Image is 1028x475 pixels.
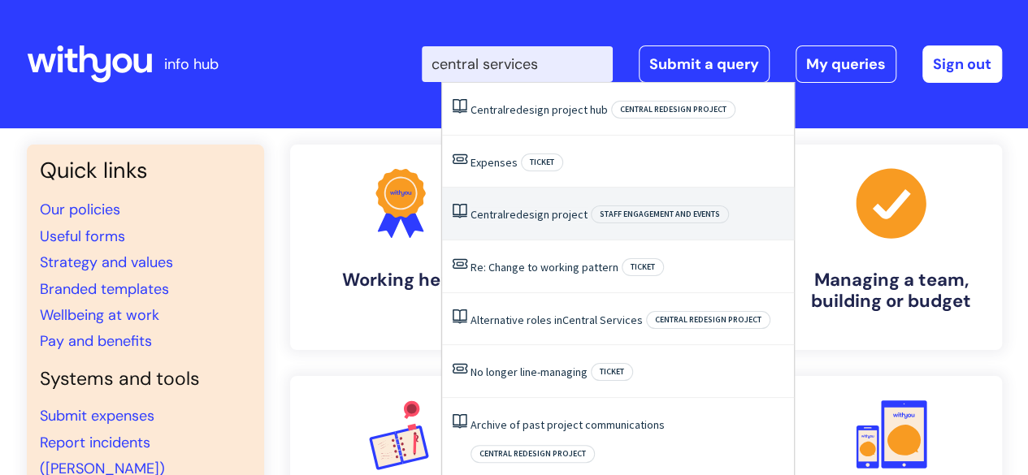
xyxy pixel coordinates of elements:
[471,445,595,463] span: Central redesign project
[471,417,665,432] a: Archive of past project communications
[40,406,154,425] a: Submit expenses
[471,207,505,222] span: Central
[40,158,251,184] h3: Quick links
[562,313,597,327] span: Central
[40,200,120,219] a: Our policies
[591,205,729,223] span: Staff engagement and events
[922,45,1002,83] a: Sign out
[591,363,633,381] span: Ticket
[471,102,505,117] span: Central
[794,270,989,313] h4: Managing a team, building or budget
[646,311,770,329] span: Central redesign project
[639,45,770,83] a: Submit a query
[521,153,563,171] span: Ticket
[164,51,219,77] p: info hub
[40,253,173,272] a: Strategy and values
[471,365,588,379] a: No longer line-managing
[422,46,613,82] input: Search
[40,279,169,299] a: Branded templates
[622,258,664,276] span: Ticket
[40,368,251,391] h4: Systems and tools
[471,313,643,327] a: Alternative roles inCentral Services
[600,313,643,327] span: Services
[796,45,896,83] a: My queries
[40,331,152,351] a: Pay and benefits
[290,145,511,350] a: Working here
[781,145,1002,350] a: Managing a team, building or budget
[611,101,735,119] span: Central redesign project
[471,102,608,117] a: Centralredesign project hub
[422,45,1002,83] div: | -
[303,270,498,291] h4: Working here
[471,155,518,170] a: Expenses
[471,260,618,274] a: Re: Change to working pattern
[40,227,125,246] a: Useful forms
[471,207,588,222] a: Centralredesign project
[40,305,159,325] a: Wellbeing at work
